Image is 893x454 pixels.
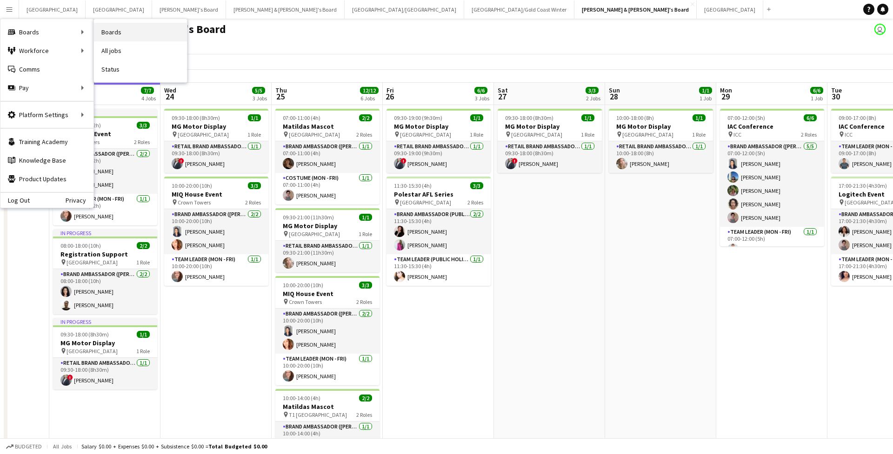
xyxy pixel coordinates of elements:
[164,177,268,286] div: 10:00-20:00 (10h)3/3MIQ House Event Crown Towers2 RolesBrand Ambassador ([PERSON_NAME])2/210:00-2...
[616,114,654,121] span: 10:00-18:00 (8h)
[248,114,261,121] span: 1/1
[289,411,347,418] span: T1 [GEOGRAPHIC_DATA]
[51,443,73,450] span: All jobs
[247,131,261,138] span: 1 Role
[356,298,372,305] span: 2 Roles
[609,86,620,94] span: Sun
[733,131,741,138] span: ICC
[387,109,491,173] app-job-card: 09:30-19:00 (9h30m)1/1MG Motor Display [GEOGRAPHIC_DATA]1 RoleRETAIL Brand Ambassador (Mon - Fri)...
[53,229,157,314] div: In progress08:00-18:00 (10h)2/2Registration Support [GEOGRAPHIC_DATA]1 RoleBrand Ambassador ([PER...
[498,109,602,173] app-job-card: 09:30-18:00 (8h30m)1/1MG Motor Display [GEOGRAPHIC_DATA]1 RoleRETAIL Brand Ambassador ([DATE])1/1...
[387,177,491,286] app-job-card: 11:30-15:30 (4h)3/3Polestar AFL Series [GEOGRAPHIC_DATA]2 RolesBrand Ambassador (Public Holiday)2...
[275,208,380,272] app-job-card: 09:30-21:00 (11h30m)1/1MG Motor Display [GEOGRAPHIC_DATA]1 RoleRETAIL Brand Ambassador (Mon - Fri...
[136,259,150,266] span: 1 Role
[574,0,697,19] button: [PERSON_NAME] & [PERSON_NAME]'s Board
[360,87,379,94] span: 12/12
[498,141,602,173] app-card-role: RETAIL Brand Ambassador ([DATE])1/109:30-18:00 (8h30m)![PERSON_NAME]
[511,131,562,138] span: [GEOGRAPHIC_DATA]
[498,122,602,131] h3: MG Motor Display
[609,141,713,173] app-card-role: RETAIL Brand Ambassador ([DATE])1/110:00-18:00 (8h)[PERSON_NAME]
[137,242,150,249] span: 2/2
[498,86,508,94] span: Sat
[67,259,118,266] span: [GEOGRAPHIC_DATA]
[387,209,491,254] app-card-role: Brand Ambassador (Public Holiday)2/211:30-15:30 (4h)[PERSON_NAME][PERSON_NAME]
[720,109,824,246] app-job-card: 07:00-12:00 (5h)6/6IAC Conference ICC2 RolesBrand Ambassador ([PERSON_NAME])5/507:00-12:00 (5h)[P...
[804,114,817,121] span: 6/6
[208,443,267,450] span: Total Budgeted $0.00
[248,182,261,189] span: 3/3
[164,109,268,173] app-job-card: 09:30-18:00 (8h30m)1/1MG Motor Display [GEOGRAPHIC_DATA]1 RoleRETAIL Brand Ambassador (Mon - Fri)...
[505,114,553,121] span: 09:30-18:00 (8h30m)
[811,95,823,102] div: 1 Job
[801,131,817,138] span: 2 Roles
[359,114,372,121] span: 2/2
[275,276,380,385] app-job-card: 10:00-20:00 (10h)3/3MIQ House Event Crown Towers2 RolesBrand Ambassador ([PERSON_NAME])2/210:00-2...
[275,309,380,354] app-card-role: Brand Ambassador ([PERSON_NAME])2/210:00-20:00 (10h)[PERSON_NAME][PERSON_NAME]
[693,114,706,121] span: 1/1
[0,23,93,41] div: Boards
[19,0,86,19] button: [GEOGRAPHIC_DATA]
[53,269,157,314] app-card-role: Brand Ambassador ([PERSON_NAME])2/208:00-18:00 (10h)[PERSON_NAME][PERSON_NAME]
[94,23,187,41] a: Boards
[283,114,320,121] span: 07:00-11:00 (4h)
[53,318,157,389] app-job-card: In progress09:30-18:00 (8h30m)1/1MG Motor Display [GEOGRAPHIC_DATA]1 RoleRETAIL Brand Ambassador ...
[141,87,154,94] span: 7/7
[275,402,380,411] h3: Matildas Mascot
[289,131,340,138] span: [GEOGRAPHIC_DATA]
[53,339,157,347] h3: MG Motor Display
[289,298,322,305] span: Crown Towers
[385,91,394,102] span: 26
[60,242,101,249] span: 08:00-18:00 (10h)
[5,441,43,452] button: Budgeted
[253,95,267,102] div: 3 Jobs
[464,0,574,19] button: [GEOGRAPHIC_DATA]/Gold Coast Winter
[697,0,763,19] button: [GEOGRAPHIC_DATA]
[692,131,706,138] span: 1 Role
[356,411,372,418] span: 2 Roles
[53,109,157,116] div: In progress
[609,109,713,173] div: 10:00-18:00 (8h)1/1MG Motor Display [GEOGRAPHIC_DATA]1 RoleRETAIL Brand Ambassador ([DATE])1/110:...
[60,331,109,338] span: 09:30-18:00 (8h30m)
[394,182,432,189] span: 11:30-15:30 (4h)
[53,109,157,225] app-job-card: In progress08:00-20:00 (12h)3/3MIQ House Event Crown Towers2 RolesBrand Ambassador ([PERSON_NAME]...
[387,86,394,94] span: Fri
[53,250,157,258] h3: Registration Support
[274,91,287,102] span: 25
[275,122,380,131] h3: Matildas Mascot
[609,122,713,131] h3: MG Motor Display
[15,443,42,450] span: Budgeted
[586,87,599,94] span: 3/3
[289,230,340,237] span: [GEOGRAPHIC_DATA]
[275,141,380,173] app-card-role: Brand Ambassador ([PERSON_NAME])1/107:00-11:00 (4h)[PERSON_NAME]
[387,122,491,131] h3: MG Motor Display
[275,290,380,298] h3: MIQ House Event
[81,443,267,450] div: Salary $0.00 + Expenses $0.00 + Subsistence $0.00 =
[164,122,268,131] h3: MG Motor Display
[719,91,732,102] span: 29
[66,197,93,204] a: Privacy
[163,91,176,102] span: 24
[226,0,345,19] button: [PERSON_NAME] & [PERSON_NAME]'s Board
[53,229,157,237] div: In progress
[0,60,93,79] a: Comms
[275,241,380,272] app-card-role: RETAIL Brand Ambassador (Mon - Fri)1/109:30-21:00 (11h30m)[PERSON_NAME]
[137,331,150,338] span: 1/1
[607,91,620,102] span: 28
[0,41,93,60] div: Workforce
[360,95,378,102] div: 6 Jobs
[622,131,673,138] span: [GEOGRAPHIC_DATA]
[152,0,226,19] button: [PERSON_NAME]'s Board
[720,122,824,131] h3: IAC Conference
[164,190,268,198] h3: MIQ House Event
[345,0,464,19] button: [GEOGRAPHIC_DATA]/[GEOGRAPHIC_DATA]
[67,375,73,380] span: !
[699,87,712,94] span: 1/1
[137,122,150,129] span: 3/3
[727,114,765,121] span: 07:00-12:00 (5h)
